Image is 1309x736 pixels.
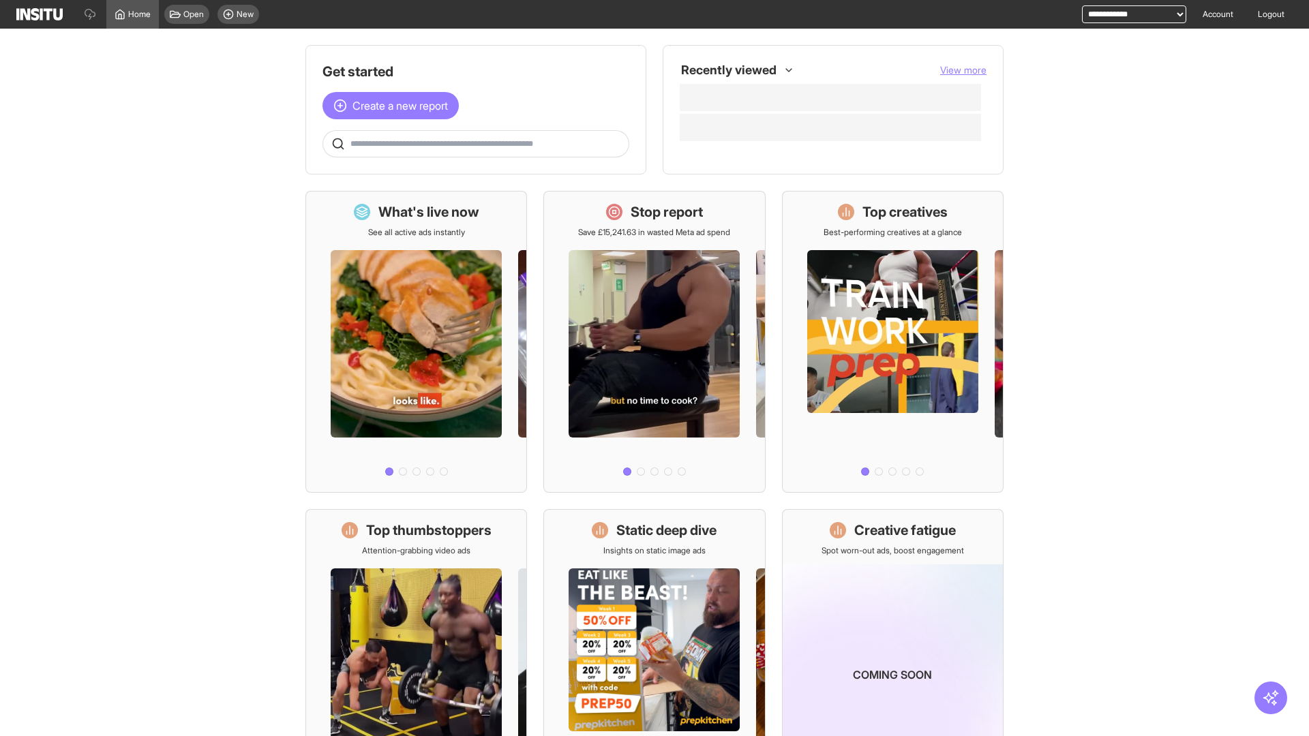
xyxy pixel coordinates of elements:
img: Logo [16,8,63,20]
p: See all active ads instantly [368,227,465,238]
a: Stop reportSave £15,241.63 in wasted Meta ad spend [543,191,765,493]
h1: Stop report [631,202,703,221]
button: View more [940,63,987,77]
span: Home [128,9,151,20]
span: Create a new report [352,97,448,114]
span: New [237,9,254,20]
span: Open [183,9,204,20]
h1: What's live now [378,202,479,221]
h1: Top thumbstoppers [366,521,492,540]
h1: Top creatives [862,202,948,221]
p: Best-performing creatives at a glance [824,227,962,238]
button: Create a new report [322,92,459,119]
p: Insights on static image ads [603,545,706,556]
h1: Get started [322,62,629,81]
span: View more [940,64,987,76]
p: Attention-grabbing video ads [362,545,470,556]
a: Top creativesBest-performing creatives at a glance [782,191,1004,493]
a: What's live nowSee all active ads instantly [305,191,527,493]
p: Save £15,241.63 in wasted Meta ad spend [578,227,730,238]
h1: Static deep dive [616,521,717,540]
